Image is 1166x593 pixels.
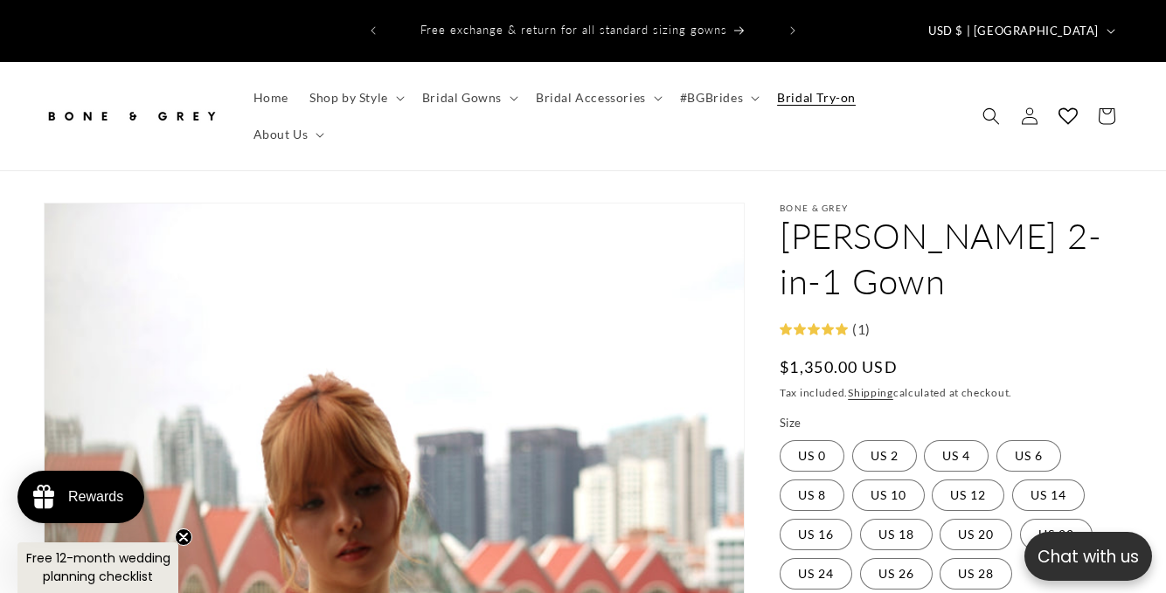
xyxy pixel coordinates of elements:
[780,519,852,550] label: US 16
[299,79,412,116] summary: Shop by Style
[924,440,989,472] label: US 4
[253,127,309,142] span: About Us
[962,31,1079,61] button: Write a review
[536,90,646,106] span: Bridal Accessories
[420,23,727,37] span: Free exchange & return for all standard sizing gowns
[422,90,502,106] span: Bridal Gowns
[780,479,844,511] label: US 8
[44,97,219,135] img: Bone and Grey Bridal
[309,90,388,106] span: Shop by Style
[780,558,852,590] label: US 24
[68,489,123,505] div: Rewards
[1012,479,1085,511] label: US 14
[17,542,178,593] div: Free 12-month wedding planning checklistClose teaser
[243,79,299,116] a: Home
[996,440,1061,472] label: US 6
[243,116,332,153] summary: About Us
[680,90,743,106] span: #BGBrides
[253,90,288,106] span: Home
[918,14,1122,47] button: USD $ | [GEOGRAPHIC_DATA]
[26,549,170,585] span: Free 12-month wedding planning checklist
[860,519,933,550] label: US 18
[780,384,1122,402] div: Tax included. calculated at checkout.
[780,355,898,379] span: $1,350.00 USD
[525,79,670,116] summary: Bridal Accessories
[780,415,803,432] legend: Size
[940,558,1012,590] label: US 28
[13,103,128,122] div: [PERSON_NAME]
[780,440,844,472] label: US 0
[767,79,866,116] a: Bridal Try-on
[852,479,925,511] label: US 10
[860,558,933,590] label: US 26
[928,23,1099,40] span: USD $ | [GEOGRAPHIC_DATA]
[1020,519,1093,550] label: US 22
[848,386,893,399] a: Shipping
[412,79,525,116] summary: Bridal Gowns
[354,14,392,47] button: Previous announcement
[38,90,226,141] a: Bone and Grey Bridal
[13,153,250,272] div: I’m a plus sized bride so opted for this in their [GEOGRAPHIC_DATA] office — there’s more materia...
[780,203,1122,213] p: Bone & Grey
[175,528,192,546] button: Close teaser
[774,14,812,47] button: Next announcement
[670,79,767,116] summary: #BGBrides
[940,519,1012,550] label: US 20
[780,213,1122,304] h1: [PERSON_NAME] 2-in-1 Gown
[852,440,917,472] label: US 2
[972,97,1010,135] summary: Search
[848,317,871,342] div: (1)
[932,479,1004,511] label: US 12
[214,103,250,122] div: [DATE]
[777,90,856,106] span: Bridal Try-on
[1024,532,1152,581] button: Open chatbox
[1024,544,1152,569] p: Chat with us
